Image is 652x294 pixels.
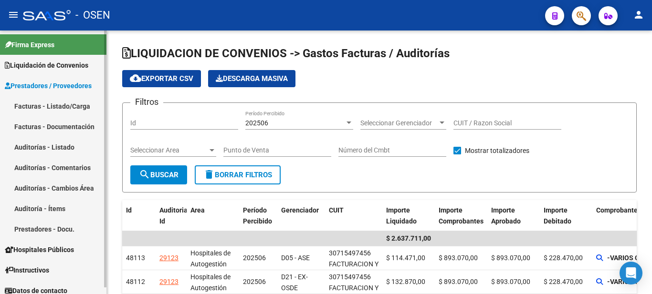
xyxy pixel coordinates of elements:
[5,60,88,71] span: Liquidación de Convenios
[190,273,231,292] span: Hospitales de Autogestión
[329,206,344,214] span: CUIT
[126,206,132,214] span: Id
[195,165,281,184] button: Borrar Filtros
[277,200,325,232] datatable-header-cell: Gerenciador
[329,248,371,259] div: 30715497456
[281,254,310,262] span: D05 - ASE
[130,165,187,184] button: Buscar
[208,70,295,87] button: Descarga Masiva
[620,262,642,284] div: Open Intercom Messenger
[281,273,308,292] span: D21 - EX-OSDE
[5,40,54,50] span: Firma Express
[8,9,19,20] mat-icon: menu
[5,244,74,255] span: Hospitales Públicos
[130,146,208,154] span: Seleccionar Area
[491,278,530,285] span: $ 893.070,00
[386,206,417,225] span: Importe Liquidado
[187,200,239,232] datatable-header-cell: Area
[360,119,438,127] span: Seleccionar Gerenciador
[386,278,425,285] span: $ 132.870,00
[633,9,644,20] mat-icon: person
[491,206,521,225] span: Importe Aprobado
[243,206,272,225] span: Período Percibido
[439,278,478,285] span: $ 893.070,00
[159,276,179,287] div: 29123
[544,254,583,262] span: $ 228.470,00
[540,200,592,232] datatable-header-cell: Importe Debitado
[203,169,215,180] mat-icon: delete
[325,200,382,232] datatable-header-cell: CUIT
[130,74,193,83] span: Exportar CSV
[243,278,266,285] span: 202506
[190,206,205,214] span: Area
[239,200,277,232] datatable-header-cell: Período Percibido
[216,74,288,83] span: Descarga Masiva
[208,70,295,87] app-download-masive: Descarga masiva de comprobantes (adjuntos)
[329,272,371,283] div: 30715497456
[190,249,231,268] span: Hospitales de Autogestión
[159,206,188,225] span: Auditoria Id
[122,70,201,87] button: Exportar CSV
[5,265,49,275] span: Instructivos
[386,234,431,242] span: $ 2.637.711,00
[203,171,272,179] span: Borrar Filtros
[544,278,583,285] span: $ 228.470,00
[130,72,141,84] mat-icon: cloud_download
[139,169,150,180] mat-icon: search
[5,81,92,91] span: Prestadores / Proveedores
[491,254,530,262] span: $ 893.070,00
[439,206,484,225] span: Importe Comprobantes
[139,171,179,179] span: Buscar
[382,200,435,232] datatable-header-cell: Importe Liquidado
[487,200,540,232] datatable-header-cell: Importe Aprobado
[465,145,529,156] span: Mostrar totalizadores
[243,254,266,262] span: 202506
[126,254,145,262] span: 48113
[435,200,487,232] datatable-header-cell: Importe Comprobantes
[159,253,179,264] div: 29123
[245,119,268,127] span: 202506
[281,206,319,214] span: Gerenciador
[544,206,571,225] span: Importe Debitado
[439,254,478,262] span: $ 893.070,00
[130,95,163,109] h3: Filtros
[156,200,187,232] datatable-header-cell: Auditoria Id
[126,278,145,285] span: 48112
[122,200,156,232] datatable-header-cell: Id
[386,254,425,262] span: $ 114.471,00
[75,5,110,26] span: - OSEN
[122,47,450,60] span: LIQUIDACION DE CONVENIOS -> Gastos Facturas / Auditorías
